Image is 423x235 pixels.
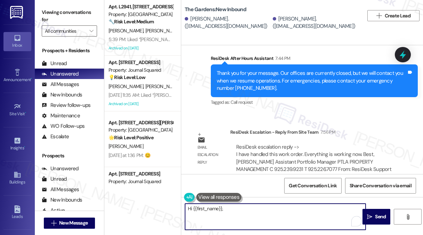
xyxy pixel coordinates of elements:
span: [PERSON_NAME] [145,83,182,89]
div: Prospects + Residents [35,47,104,54]
div: Apt. [STREET_ADDRESS] [109,59,173,66]
div: Tagged as: [211,97,418,107]
div: All Messages [42,81,79,88]
button: Share Conversation via email [345,178,416,194]
div: [PERSON_NAME]. ([EMAIL_ADDRESS][DOMAIN_NAME]) [273,15,359,30]
div: 7:56 PM [319,128,335,136]
div: [DATE] at 1:36 PM: 😊 [109,152,150,158]
strong: 💡 Risk Level: Low [109,74,145,80]
div: Apt. [STREET_ADDRESS] [109,170,173,178]
span: [PERSON_NAME] [109,83,145,89]
div: Apt. [STREET_ADDRESS][PERSON_NAME] [109,119,173,126]
div: ResiDesk Escalation - Reply From Site Team [230,128,399,138]
span: Get Conversation Link [289,182,337,189]
img: ResiDesk Logo [10,6,24,19]
span: Share Conversation via email [350,182,412,189]
a: Insights • [3,135,31,154]
span: [PERSON_NAME] [145,28,182,34]
div: Archived on [DATE] [108,44,174,53]
div: Unanswered [42,70,79,78]
div: Apt. L2941, [STREET_ADDRESS][PERSON_NAME] [109,3,173,10]
div: Thank you for your message. Our offices are currently closed, but we will contact you when we res... [217,70,407,92]
i:  [51,220,56,226]
a: Buildings [3,169,31,188]
span: Send [375,213,386,220]
span: [PERSON_NAME] [109,143,143,149]
span: [PERSON_NAME] [109,28,145,34]
button: New Message [44,218,95,229]
div: Property: Journal Squared [109,66,173,74]
textarea: To enrich screen reader interactions, please activate Accessibility in Grammarly extension settings [185,204,366,230]
div: Unread [42,175,67,183]
div: 7:44 PM [273,55,290,62]
a: Leads [3,203,31,222]
button: Send [362,209,390,225]
span: • [31,76,32,81]
b: The Gardens: New Inbound [185,6,246,13]
span: New Message [59,219,88,227]
div: Email escalation reply [198,144,225,166]
i:  [89,28,93,34]
div: Unanswered [42,165,79,172]
i:  [405,214,410,220]
span: • [24,144,25,149]
div: New Inbounds [42,196,82,204]
div: ResiDesk After Hours Assistant [211,55,418,64]
div: Property: Journal Squared [109,178,173,185]
span: Create Lead [385,12,410,19]
div: WO Follow-ups [42,123,85,130]
label: Viewing conversations for [42,7,97,25]
div: All Messages [42,186,79,193]
div: Property: [GEOGRAPHIC_DATA] [109,126,173,134]
div: Unread [42,60,67,67]
div: Review follow-ups [42,102,90,109]
strong: 🌟 Risk Level: Positive [109,134,153,141]
div: Prospects [35,152,104,159]
a: Inbox [3,32,31,51]
div: Maintenance [42,112,80,119]
i:  [367,214,372,220]
div: Escalate [42,133,69,140]
div: Active [42,207,65,214]
div: Archived on [DATE] [108,100,174,108]
button: Get Conversation Link [284,178,341,194]
div: [PERSON_NAME]. ([EMAIL_ADDRESS][DOMAIN_NAME]) [185,15,271,30]
div: New Inbounds [42,91,82,99]
div: Property: [GEOGRAPHIC_DATA] [109,11,173,18]
span: Call request [231,99,253,105]
input: All communities [45,25,86,37]
i:  [376,13,382,18]
div: ResiDesk escalation reply -> I have handled this work order. Everything is working now. Best, [PE... [236,143,391,180]
button: Create Lead [367,10,420,21]
span: • [25,110,26,115]
strong: 🔧 Risk Level: Medium [109,18,154,25]
a: Site Visit • [3,101,31,119]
